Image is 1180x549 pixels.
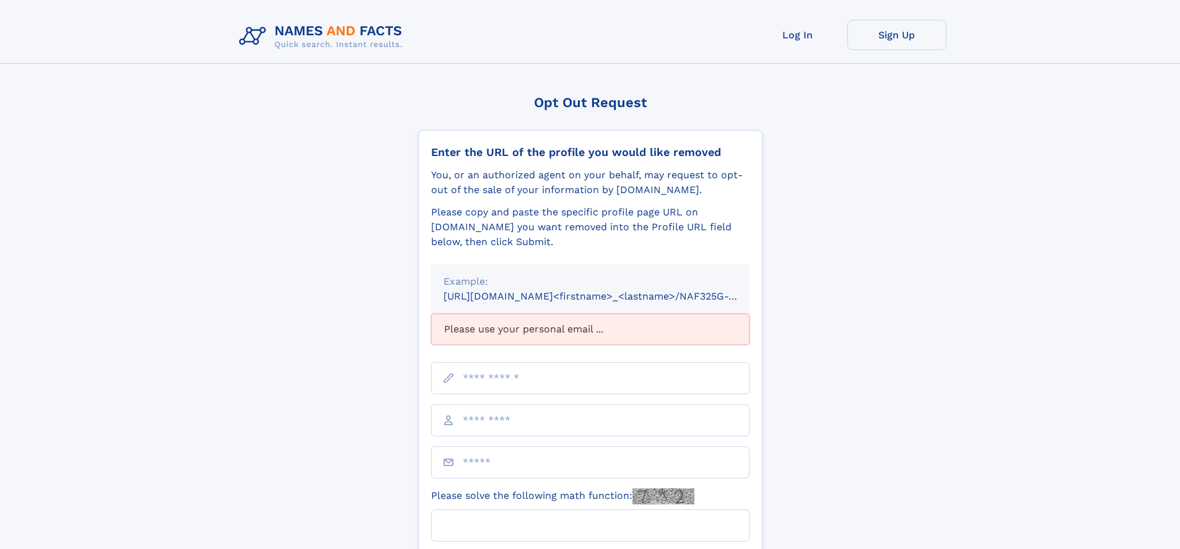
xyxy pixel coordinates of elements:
div: Example: [444,274,737,289]
label: Please solve the following math function: [431,488,694,504]
div: Please copy and paste the specific profile page URL on [DOMAIN_NAME] you want removed into the Pr... [431,205,750,249]
div: You, or an authorized agent on your behalf, may request to opt-out of the sale of your informatio... [431,168,750,197]
div: Enter the URL of the profile you would like removed [431,145,750,159]
a: Sign Up [847,20,946,50]
small: [URL][DOMAIN_NAME]<firstname>_<lastname>/NAF325G-xxxxxxxx [444,290,773,302]
a: Log In [748,20,847,50]
img: Logo Names and Facts [234,20,413,53]
div: Opt Out Request [418,95,763,110]
div: Please use your personal email ... [431,314,750,345]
